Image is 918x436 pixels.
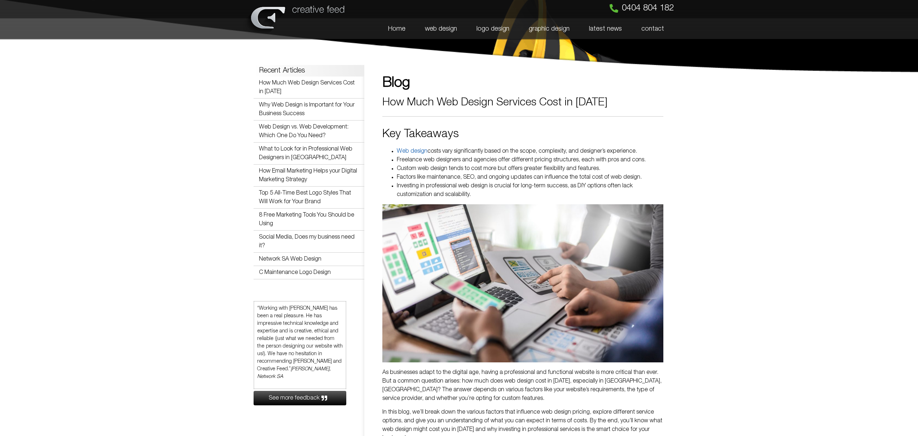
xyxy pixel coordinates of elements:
h1: How Much Web Design Services Cost in [DATE] [382,97,663,108]
em: [PERSON_NAME], Network SA [257,367,331,379]
span: 0404 804 182 [622,4,674,13]
nav: Menu [351,18,674,39]
a: graphic design [519,18,579,39]
a: 8 Free Marketing Tools You Should be Using [259,213,354,226]
h3: Recent Articles [259,67,359,74]
a: C Maintenance Logo Design [259,270,331,275]
a: How Much Web Design Services Cost in [DATE] [259,80,355,94]
p: “Working with [PERSON_NAME] has been a real pleasure. He has impressive technical knowledge and e... [257,305,343,380]
li: Freelance web designers and agencies offer different pricing structures, each with pros and cons. [397,156,663,164]
a: 0404 804 182 [610,4,674,13]
a: Top 5 All-Time Best Logo Styles That Will Work for Your Brand [259,191,351,204]
span: See more feedback [269,395,320,401]
a: Social Media, Does my business need it? [259,235,355,248]
h2: Key Takeaways [382,127,663,141]
a: Why Web Design is Important for Your Business Success [259,103,355,116]
a: What to Look for in Professional Web Designers in [GEOGRAPHIC_DATA] [259,147,352,160]
li: Custom web design tends to cost more but offers greater flexibility and features. [397,164,663,173]
a: Web Design vs. Web Development: Which One Do You Need? [259,125,348,138]
img: How Much is Web Design [382,204,663,362]
a: contact [632,18,674,39]
li: Investing in professional web design is crucial for long-term success, as DIY options often lack ... [397,182,663,199]
a: logo design [467,18,519,39]
a: latest news [579,18,632,39]
li: Factors like maintenance, SEO, and ongoing updates can influence the total cost of web design. [397,173,663,182]
p: As businesses adapt to the digital age, having a professional and functional website is more crit... [382,368,663,403]
a: Web design [397,149,427,154]
a: How Email Marketing Helps your Digital Marketing Strategy [259,169,357,182]
h1: Blog [382,76,663,90]
a: Home [378,18,415,39]
a: See more feedback [254,391,347,405]
a: web design [415,18,467,39]
li: costs vary significantly based on the scope, complexity, and designer’s experience. [397,147,663,156]
a: Network SA Web Design [259,257,321,262]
